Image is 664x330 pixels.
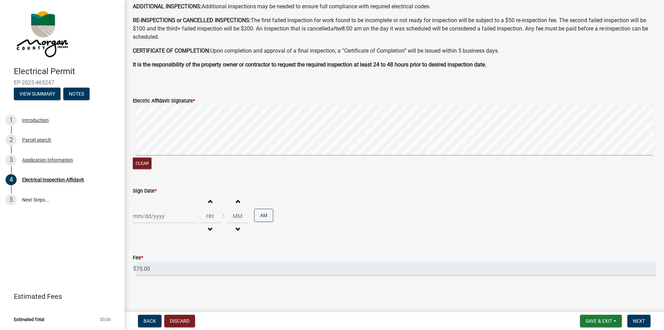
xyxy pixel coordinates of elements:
strong: ADDITIONAL INSPECTIONS: [133,3,202,10]
div: Parcel search [22,137,51,142]
button: AM [254,209,273,222]
strong: It is the responsibility of the property owner or contractor to request the required inspection a... [133,61,486,68]
div: 3 [6,154,17,166]
span: Save & Exit [585,318,612,324]
span: Next [633,318,645,324]
wm-modal-confirm: Summary [14,91,61,97]
button: Notes [63,88,90,100]
div: 5 [6,194,17,205]
div: 1 [6,115,17,126]
span: $0.00 [100,317,111,322]
button: View Summary [14,88,61,100]
p: Additional inspections may be needed to ensure full compliance with required electrical codes. [133,2,656,11]
div: Application Information [22,158,73,162]
p: Upon completion and approval of a final inspection, a “Certificate of Completion” will be issued ... [133,47,656,55]
wm-modal-confirm: Notes [63,91,90,97]
strong: CERTIFICATE OF COMPLETION: [133,47,210,54]
input: mm/dd/yyyy [133,209,196,223]
div: Introduction [22,118,49,123]
div: 2 [6,134,17,145]
label: Fee [133,256,143,260]
span: EP-2025-465247 [14,79,111,86]
div: 4 [6,174,17,185]
button: Save & Exit [580,315,622,327]
button: Discard [164,315,195,327]
div: Electrical Inspection Affidavit [22,177,84,182]
img: Morgan County, Indiana [14,7,70,59]
strong: RE-INSPECTIONS or CANCELLED INSPECTIONS: [133,17,251,24]
a: Estimated Fees [6,289,113,303]
p: The first failed inspection for work found to be incomplete or not ready for inspection will be s... [133,16,656,41]
button: Clear [133,158,151,169]
i: after [330,25,342,32]
button: Back [138,315,162,327]
span: Estimated Total [14,317,44,322]
span: Back [144,318,156,324]
span: $ [133,262,137,276]
input: Minutes [227,209,249,223]
input: Hours [199,209,221,223]
h4: Electrical Permit [14,66,119,77]
label: Sign Date [133,189,157,194]
button: Next [627,315,651,327]
div: : [221,212,227,220]
label: Electric Affidavit Signature [133,99,195,104]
